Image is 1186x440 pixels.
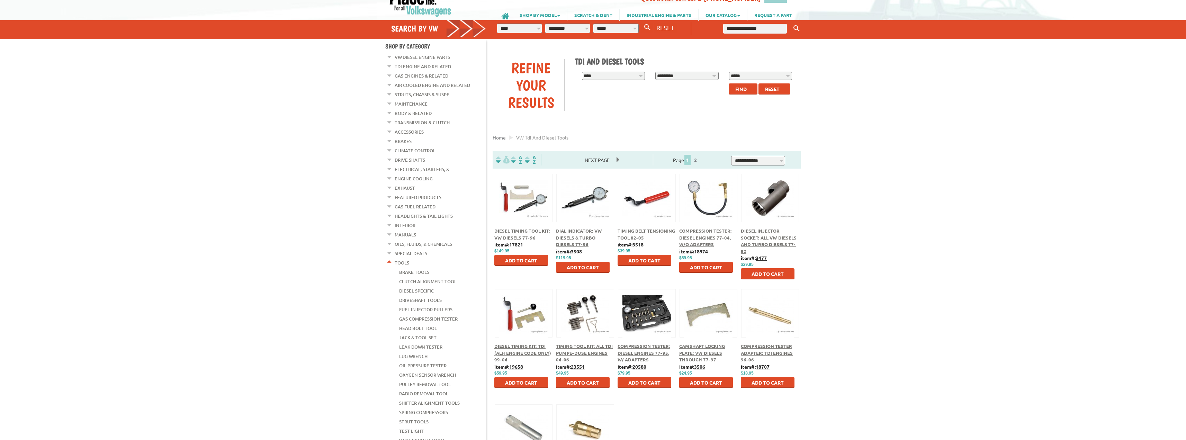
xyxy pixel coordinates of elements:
[729,83,757,95] button: Find
[692,157,699,163] a: 2
[741,363,770,370] b: item#:
[741,343,793,362] span: Compression Tester Adapter: TDI engines 96-06
[618,228,675,241] a: Timing Belt Tensioning Tool 82-05
[395,258,409,267] a: Tools
[509,241,523,248] u: 17821
[653,154,719,165] div: Page
[395,146,435,155] a: Climate Control
[632,241,644,248] u: 3518
[752,271,784,277] span: Add to Cart
[399,380,451,389] a: Pulley Removal Tool
[395,165,452,174] a: Electrical, Starters, &...
[679,377,733,388] button: Add to Cart
[399,408,448,417] a: Spring Compressors
[399,426,424,435] a: Test Light
[679,248,708,254] b: item#:
[494,228,550,241] a: Diesel Timing Tool Kit: VW Diesels 77-96
[494,371,507,376] span: $59.95
[399,389,448,398] a: Radio Removal Tool
[395,81,470,90] a: Air Cooled Engine and Related
[494,363,523,370] b: item#:
[758,83,790,95] button: Reset
[567,9,619,21] a: SCRATCH & DENT
[395,174,433,183] a: Engine Cooling
[791,23,802,34] button: Keyword Search
[679,262,733,273] button: Add to Cart
[395,202,435,211] a: Gas Fuel Related
[571,248,582,254] u: 3508
[505,379,537,386] span: Add to Cart
[741,377,794,388] button: Add to Cart
[494,255,548,266] button: Add to Cart
[735,86,747,92] span: Find
[493,134,506,141] span: Home
[556,363,585,370] b: item#:
[395,109,432,118] a: Body & Related
[395,183,415,192] a: Exhaust
[513,9,567,21] a: SHOP BY MODEL
[679,371,692,376] span: $24.95
[395,127,424,136] a: Accessories
[741,268,794,279] button: Add to Cart
[395,221,415,230] a: Interior
[395,71,448,80] a: Gas Engines & Related
[575,56,796,66] h1: TDI and Diesel Tools
[399,277,457,286] a: Clutch Alignment Tool
[656,24,674,31] span: RESET
[618,255,671,266] button: Add to Cart
[509,363,523,370] u: 19658
[395,212,453,221] a: Headlights & Tail Lights
[395,62,451,71] a: TDI Engine and Related
[571,363,585,370] u: 23551
[741,228,797,254] a: Diesel Injector Socket: All VW Diesels and Turbo Diesels 77-92
[399,361,447,370] a: Oil Pressure Tester
[699,9,747,21] a: OUR CATALOG
[679,343,725,362] a: Camshaft Locking Plate: VW Diesels through 77-97
[391,24,486,34] h4: Search by VW
[399,314,458,323] a: Gas Compression Tester
[498,59,564,111] div: Refine Your Results
[567,264,599,270] span: Add to Cart
[395,193,441,202] a: Featured Products
[556,377,610,388] button: Add to Cart
[399,305,452,314] a: Fuel Injector Pullers
[510,156,523,164] img: Sort by Headline
[654,23,677,33] button: RESET
[395,137,412,146] a: Brakes
[578,155,617,165] span: Next Page
[516,134,568,141] span: VW tdi and diesel tools
[556,228,602,247] a: Dial Indicator: VW Diesels & Turbo Diesels 77-96
[556,262,610,273] button: Add to Cart
[494,241,523,248] b: item#:
[741,255,767,261] b: item#:
[578,157,617,163] a: Next Page
[399,370,456,379] a: Oxygen Sensor Wrench
[399,352,428,361] a: Lug Wrench
[556,248,582,254] b: item#:
[494,343,551,362] a: Diesel Timing Kit: TDI (ALH Engine Code Only) 99-04
[395,249,427,258] a: Special Deals
[747,9,799,21] a: REQUEST A PART
[556,371,569,376] span: $49.95
[679,255,692,260] span: $59.95
[618,363,646,370] b: item#:
[395,240,452,249] a: Oils, Fluids, & Chemicals
[694,248,708,254] u: 18974
[618,377,671,388] button: Add to Cart
[756,255,767,261] u: 3477
[741,371,754,376] span: $18.95
[618,343,670,362] a: Compression Tester: Diesel engines 77-95, w/ Adapters
[399,417,429,426] a: Strut Tools
[690,264,722,270] span: Add to Cart
[395,90,452,99] a: Struts, Chassis & Suspe...
[523,156,537,164] img: Sort by Sales Rank
[399,286,434,295] a: Diesel Specific
[395,230,416,239] a: Manuals
[399,398,460,407] a: Shifter Alignment Tools
[395,155,425,164] a: Drive Shafts
[556,255,571,260] span: $119.95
